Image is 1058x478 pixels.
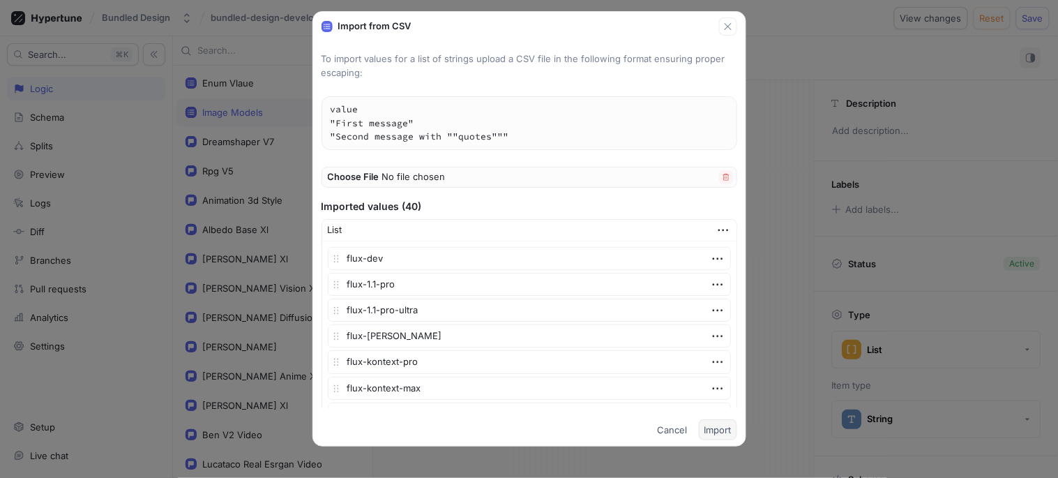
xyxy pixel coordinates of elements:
p: Import from CSV [338,20,411,33]
span: Cancel [658,426,688,434]
p: To import values for a list of strings upload a CSV file in the following format ensuring proper ... [322,52,737,80]
button: Cancel [652,419,693,440]
textarea: flux-1.1-pro-ultra [328,299,731,322]
p: Imported values ( 40 ) [322,199,737,214]
textarea: flux-1.1-pro [328,273,731,296]
span: Import [704,426,732,434]
textarea: flux-dev [328,247,731,270]
textarea: flux-kontext-max [328,377,731,400]
textarea: value "First message" "Second message with ""quotes""" [322,97,736,149]
div: List [328,223,342,237]
textarea: flux-kontext-pro [328,350,731,373]
textarea: flux-[PERSON_NAME] [328,324,731,348]
button: Clear [719,170,733,184]
button: Import [699,419,737,440]
textarea: flux-krea-dev [328,403,731,426]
